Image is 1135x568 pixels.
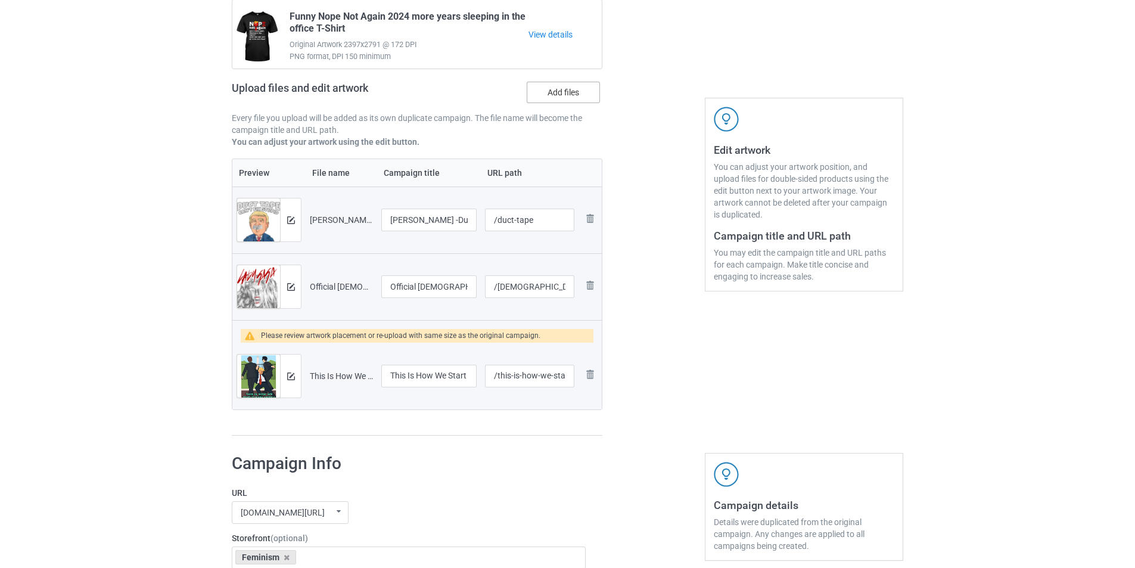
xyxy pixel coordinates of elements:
[290,51,528,63] span: PNG format, DPI 150 minimum
[237,265,280,322] img: original.png
[235,550,296,564] div: Feminism
[287,373,295,380] img: svg+xml;base64,PD94bWwgdmVyc2lvbj0iMS4wIiBlbmNvZGluZz0iVVRGLTgiPz4KPHN2ZyB3aWR0aD0iMTRweCIgaGVpZ2...
[310,370,373,382] div: This Is How We Start To Make America Great Again.png
[481,159,579,187] th: URL path
[232,453,586,474] h1: Campaign Info
[232,159,306,187] th: Preview
[714,143,894,157] h3: Edit artwork
[310,214,373,226] div: [PERSON_NAME] -Duct Tape Cant Fix Stupid But It Can Muffle The Sound T-Shirt.png
[290,39,528,51] span: Original Artwork 2397x2791 @ 172 DPI
[287,283,295,291] img: svg+xml;base64,PD94bWwgdmVyc2lvbj0iMS4wIiBlbmNvZGluZz0iVVRGLTgiPz4KPHN2ZyB3aWR0aD0iMTRweCIgaGVpZ2...
[714,498,894,512] h3: Campaign details
[714,161,894,221] div: You can adjust your artwork position, and upload files for double-sided products using the edit b...
[583,212,597,226] img: svg+xml;base64,PD94bWwgdmVyc2lvbj0iMS4wIiBlbmNvZGluZz0iVVRGLTgiPz4KPHN2ZyB3aWR0aD0iMjhweCIgaGVpZ2...
[232,137,419,147] b: You can adjust your artwork using the edit button.
[237,198,280,256] img: original.png
[306,159,377,187] th: File name
[583,278,597,293] img: svg+xml;base64,PD94bWwgdmVyc2lvbj0iMS4wIiBlbmNvZGluZz0iVVRGLTgiPz4KPHN2ZyB3aWR0aD0iMjhweCIgaGVpZ2...
[245,331,261,340] img: warning
[232,487,586,499] label: URL
[714,462,739,487] img: svg+xml;base64,PD94bWwgdmVyc2lvbj0iMS4wIiBlbmNvZGluZz0iVVRGLTgiPz4KPHN2ZyB3aWR0aD0iNDJweCIgaGVpZ2...
[237,355,280,406] img: original.png
[261,329,540,343] div: Please review artwork placement or re-upload with same size as the original campaign.
[714,107,739,132] img: svg+xml;base64,PD94bWwgdmVyc2lvbj0iMS4wIiBlbmNvZGluZz0iVVRGLTgiPz4KPHN2ZyB3aWR0aD0iNDJweCIgaGVpZ2...
[583,367,597,381] img: svg+xml;base64,PD94bWwgdmVyc2lvbj0iMS4wIiBlbmNvZGluZz0iVVRGLTgiPz4KPHN2ZyB3aWR0aD0iMjhweCIgaGVpZ2...
[241,508,325,517] div: [DOMAIN_NAME][URL]
[714,516,894,552] div: Details were duplicated from the original campaign. Any changes are applied to all campaigns bein...
[714,247,894,283] div: You may edit the campaign title and URL paths for each campaign. Make title concise and engaging ...
[528,29,602,41] a: View details
[270,533,308,543] span: (optional)
[527,82,600,103] label: Add files
[310,281,373,293] div: Official [DEMOGRAPHIC_DATA][PERSON_NAME] Born This Way Cover T-Shirt.png
[290,11,528,39] span: Funny Nope Not Again 2024 more years sleeping in the office T-Shirt
[232,82,454,104] h2: Upload files and edit artwork
[377,159,481,187] th: Campaign title
[232,532,586,544] label: Storefront
[232,112,602,136] p: Every file you upload will be added as its own duplicate campaign. The file name will become the ...
[714,229,894,243] h3: Campaign title and URL path
[287,216,295,224] img: svg+xml;base64,PD94bWwgdmVyc2lvbj0iMS4wIiBlbmNvZGluZz0iVVRGLTgiPz4KPHN2ZyB3aWR0aD0iMTRweCIgaGVpZ2...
